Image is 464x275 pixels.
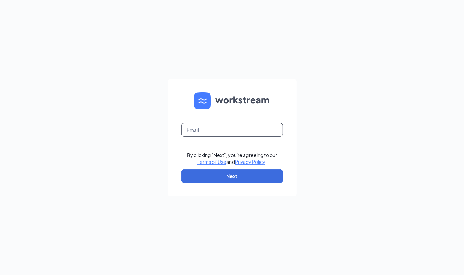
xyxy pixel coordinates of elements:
button: Next [181,169,283,183]
a: Privacy Policy [235,159,265,165]
div: By clicking "Next", you're agreeing to our and . [187,152,277,165]
a: Terms of Use [197,159,226,165]
input: Email [181,123,283,137]
img: WS logo and Workstream text [194,92,270,109]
